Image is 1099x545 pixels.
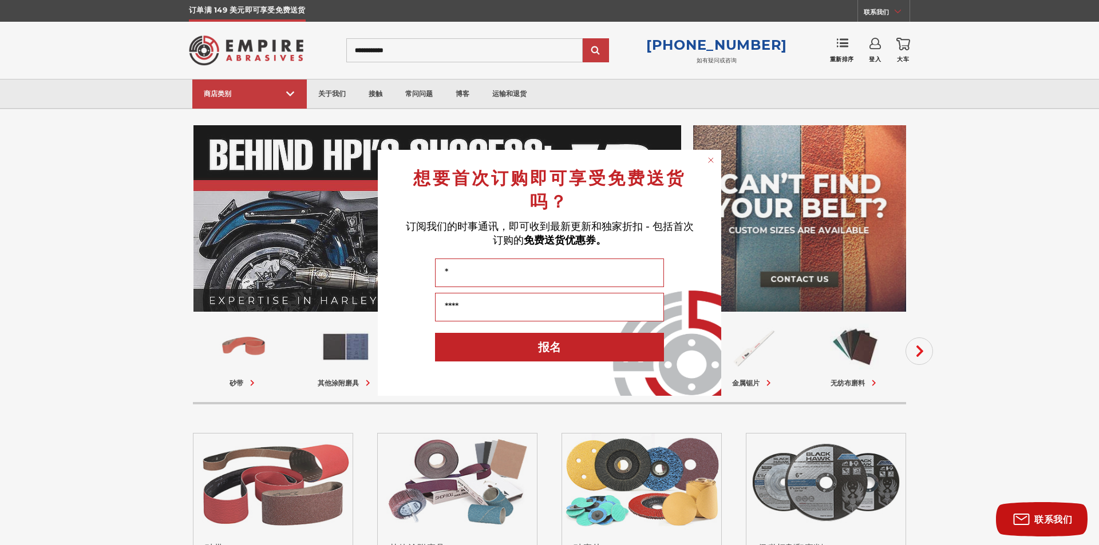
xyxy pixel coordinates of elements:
font: 想要首次订购即可享受免费送货吗？ [413,168,686,212]
font: 报名 [538,340,561,354]
font: 联系我们 [1034,514,1072,525]
font: 免费送货优惠券。 [524,234,606,246]
font: 订阅我们的时事通讯，即可收到最新更新和独家折扣 - 包括 [406,220,673,233]
button: 关闭对话框 [705,154,717,166]
button: 报名 [435,333,664,361]
button: 联系我们 [996,502,1088,536]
